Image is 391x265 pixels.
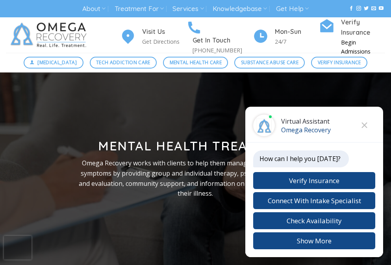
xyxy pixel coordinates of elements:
a: Send us an email [371,6,376,11]
a: Verify Insurance Begin Admissions [319,17,385,56]
a: Services [172,2,204,16]
a: Tech Addiction Care [90,57,157,69]
span: Tech Addiction Care [96,59,150,66]
strong: Mental Health Treatment [98,138,293,154]
a: Follow on Instagram [356,6,361,11]
span: Substance Abuse Care [241,59,298,66]
span: Mental Health Care [170,59,222,66]
a: Follow on YouTube [379,6,384,11]
a: Verify Insurance [311,57,367,69]
p: 24/7 [275,37,319,46]
a: Get Help [276,2,309,16]
a: Follow on Facebook [349,6,354,11]
p: Get Directions [142,37,186,46]
a: Substance Abuse Care [234,57,305,69]
h4: Verify Insurance [341,17,385,38]
a: Treatment For [115,2,164,16]
a: About [82,2,106,16]
img: Omega Recovery [6,17,95,53]
a: Mental Health Care [163,57,228,69]
span: Verify Insurance [318,59,361,66]
h4: Mon-Sun [275,27,319,37]
h4: Visit Us [142,27,186,37]
a: Follow on Twitter [364,6,369,11]
p: [PHONE_NUMBER] [193,46,252,55]
iframe: reCAPTCHA [4,236,32,259]
a: Visit Us Get Directions [120,27,186,46]
a: Knowledgebase [213,2,267,16]
h4: Get In Touch [193,35,252,46]
a: [MEDICAL_DATA] [24,57,83,69]
p: Omega Recovery works with clients to help them manage their mental health symptoms by providing g... [78,158,313,198]
a: Get In Touch [PHONE_NUMBER] [186,19,252,55]
p: Begin Admissions [341,38,385,56]
span: [MEDICAL_DATA] [37,59,77,66]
